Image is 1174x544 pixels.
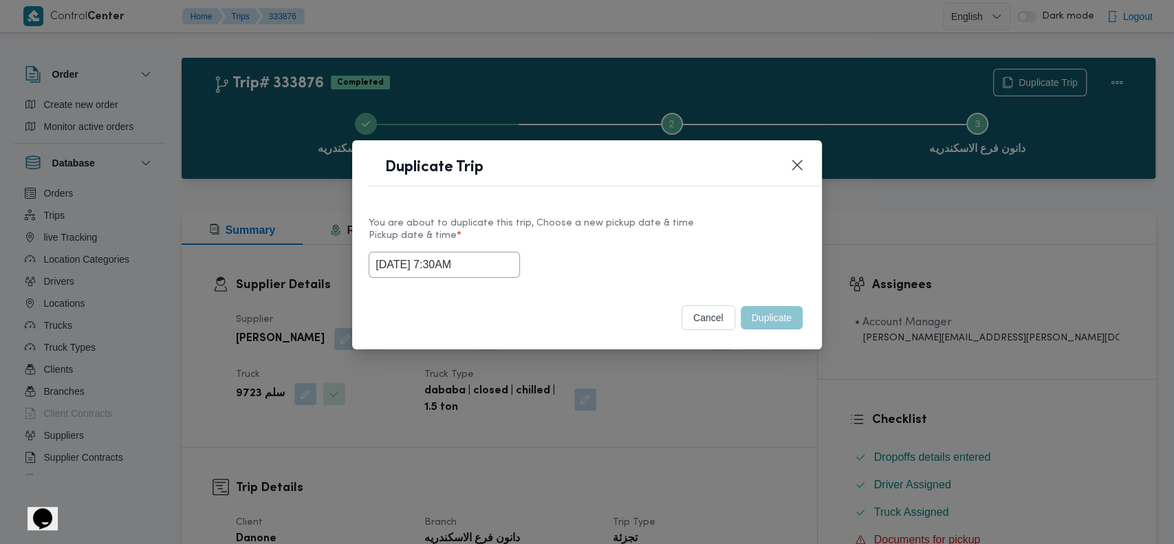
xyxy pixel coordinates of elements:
[741,306,803,329] button: Duplicate
[369,230,805,252] label: Pickup date & time
[14,489,58,530] iframe: chat widget
[385,157,483,179] h1: Duplicate Trip
[682,305,735,330] button: cancel
[369,252,520,278] input: Choose date & time
[369,216,805,230] div: You are about to duplicate this trip, Choose a new pickup date & time
[789,157,805,173] button: Closes this modal window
